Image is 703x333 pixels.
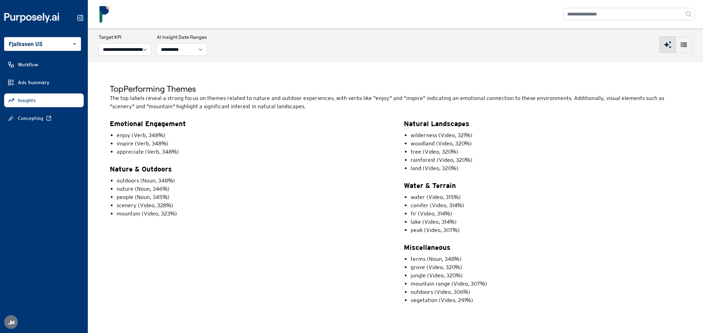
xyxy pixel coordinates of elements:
li: jungle (Video, 320%) [411,271,681,280]
li: wilderness (Video, 321%) [411,131,681,140]
h3: Target KPI [99,34,151,41]
li: nature (Noun, 346%) [117,185,387,193]
div: J M [4,315,18,329]
li: inspire (Verb, 348%) [117,140,387,148]
li: water (Video, 315%) [411,193,681,201]
h3: AI Insight Date Ranges [157,34,207,41]
a: Concepting [4,111,84,125]
li: tree (Video, 320%) [411,148,681,156]
p: The top labels reveal a strong focus on themes related to nature and outdoor experiences, with ve... [110,94,681,111]
img: logo [96,5,113,23]
li: fir (Video, 314%) [411,210,681,218]
li: grove (Video, 320%) [411,263,681,271]
span: Insights [18,97,36,104]
li: vegetation (Video, 291%) [411,296,681,304]
li: scenery (Video, 328%) [117,201,387,210]
li: land (Video, 320%) [411,164,681,173]
div: Fjallraven US [4,37,81,51]
strong: Natural Landscapes [404,120,469,127]
a: Workflow [4,58,84,71]
li: appreciate (Verb, 348%) [117,148,387,156]
li: mountain range (Video, 307%) [411,280,681,288]
li: outdoors (Video, 306%) [411,288,681,296]
li: woodland (Video, 320%) [411,140,681,148]
li: outdoors (Noun, 348%) [117,177,387,185]
a: Insights [4,93,84,107]
strong: Water & Terrain [404,181,456,189]
li: enjoy (Verb, 348%) [117,131,387,140]
a: Ads Summary [4,76,84,89]
li: mountain (Video, 323%) [117,210,387,218]
strong: Nature & Outdoors [110,165,172,173]
li: conifer (Video, 314%) [411,201,681,210]
button: JM [4,315,18,329]
li: terms (Noun, 348%) [411,255,681,263]
span: Ads Summary [18,79,49,86]
li: rainforest (Video, 320%) [411,156,681,164]
strong: Miscellaneous [404,243,450,251]
li: lake (Video, 314%) [411,218,681,226]
h5: Top Performing Themes [110,83,681,94]
li: peak (Video, 307%) [411,226,681,234]
li: people (Noun, 345%) [117,193,387,201]
span: Concepting [18,115,43,122]
strong: Emotional Engagement [110,120,186,127]
span: Workflow [18,61,38,68]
